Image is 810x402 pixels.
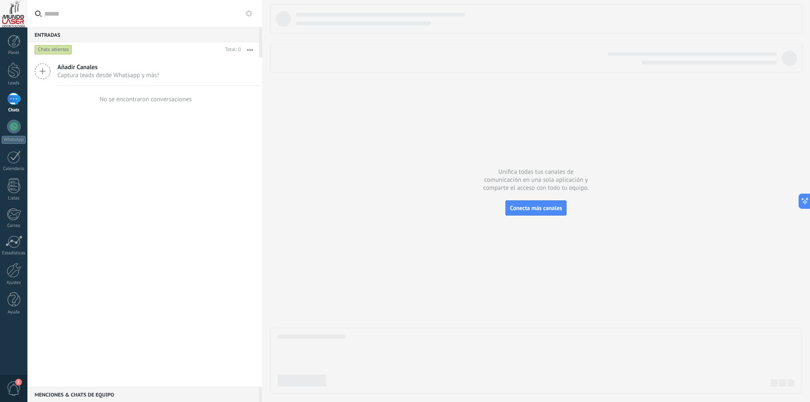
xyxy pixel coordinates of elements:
div: Entradas [27,27,259,42]
div: WhatsApp [2,136,26,144]
div: Ayuda [2,310,26,315]
div: Estadísticas [2,251,26,256]
div: No se encontraron conversaciones [100,95,192,103]
div: Listas [2,196,26,201]
span: 1 [15,379,22,386]
span: Añadir Canales [57,63,159,71]
span: Conecta más canales [510,204,562,212]
div: Ajustes [2,280,26,286]
div: Chats [2,108,26,113]
div: Leads [2,81,26,86]
div: Correo [2,223,26,229]
div: Menciones & Chats de equipo [27,387,259,402]
div: Calendario [2,166,26,172]
div: Panel [2,50,26,56]
span: Captura leads desde Whatsapp y más! [57,71,159,79]
button: Conecta más canales [505,200,567,216]
div: Chats abiertos [35,45,72,55]
div: Total: 0 [222,46,241,54]
button: Más [241,42,259,57]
